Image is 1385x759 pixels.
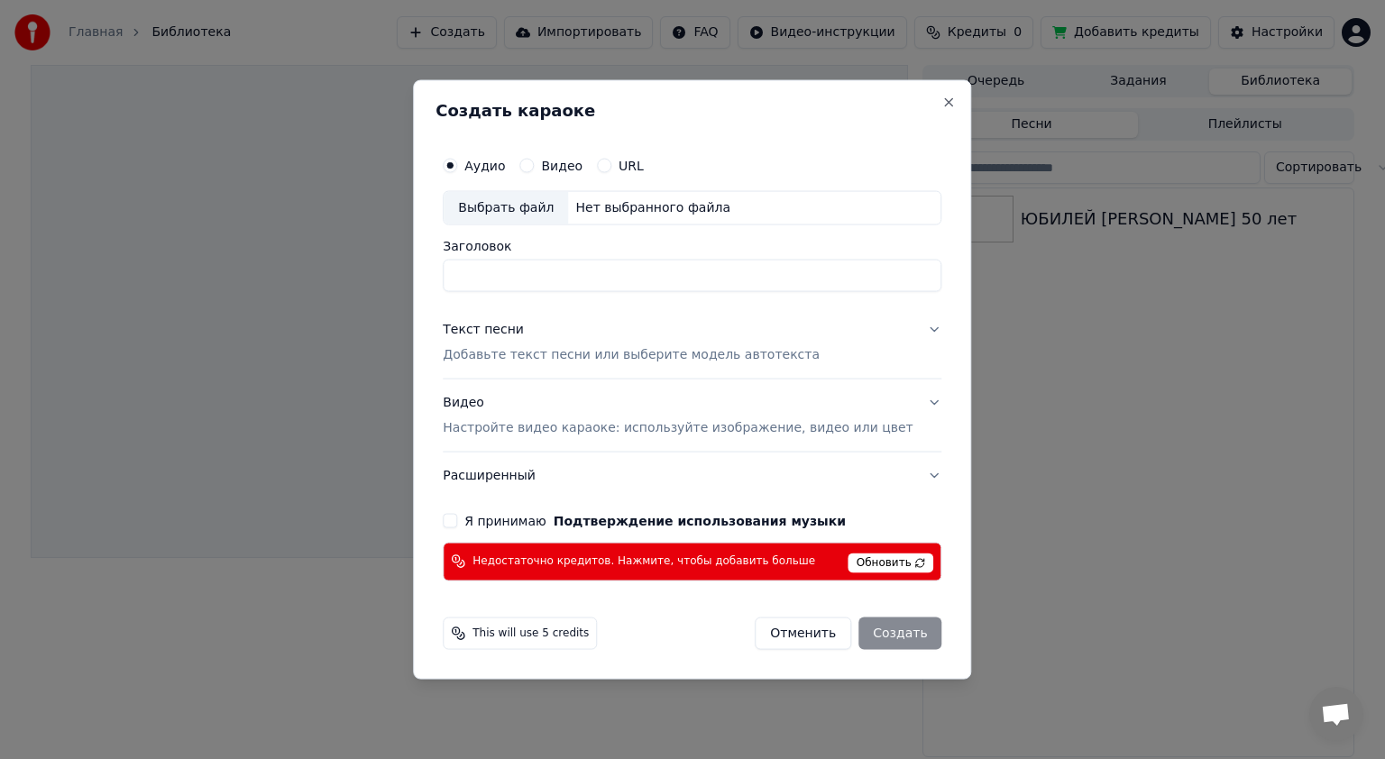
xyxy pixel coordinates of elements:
div: Видео [443,394,913,437]
span: Обновить [848,553,934,572]
button: Отменить [755,617,851,649]
h2: Создать караоке [436,103,949,119]
div: Текст песни [443,321,524,339]
span: This will use 5 credits [472,626,589,640]
button: Текст песниДобавьте текст песни или выберите модель автотекста [443,306,941,379]
span: Недостаточно кредитов. Нажмите, чтобы добавить больше [472,554,815,569]
p: Добавьте текст песни или выберите модель автотекста [443,346,820,364]
label: URL [619,160,644,172]
button: Расширенный [443,452,941,498]
label: Видео [541,160,582,172]
label: Аудио [464,160,505,172]
div: Выбрать файл [444,192,568,224]
button: Я принимаю [554,514,846,526]
label: Заголовок [443,240,941,252]
p: Настройте видео караоке: используйте изображение, видео или цвет [443,418,913,436]
div: Нет выбранного файла [568,199,738,217]
label: Я принимаю [464,514,846,526]
button: ВидеоНастройте видео караоке: используйте изображение, видео или цвет [443,379,941,452]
